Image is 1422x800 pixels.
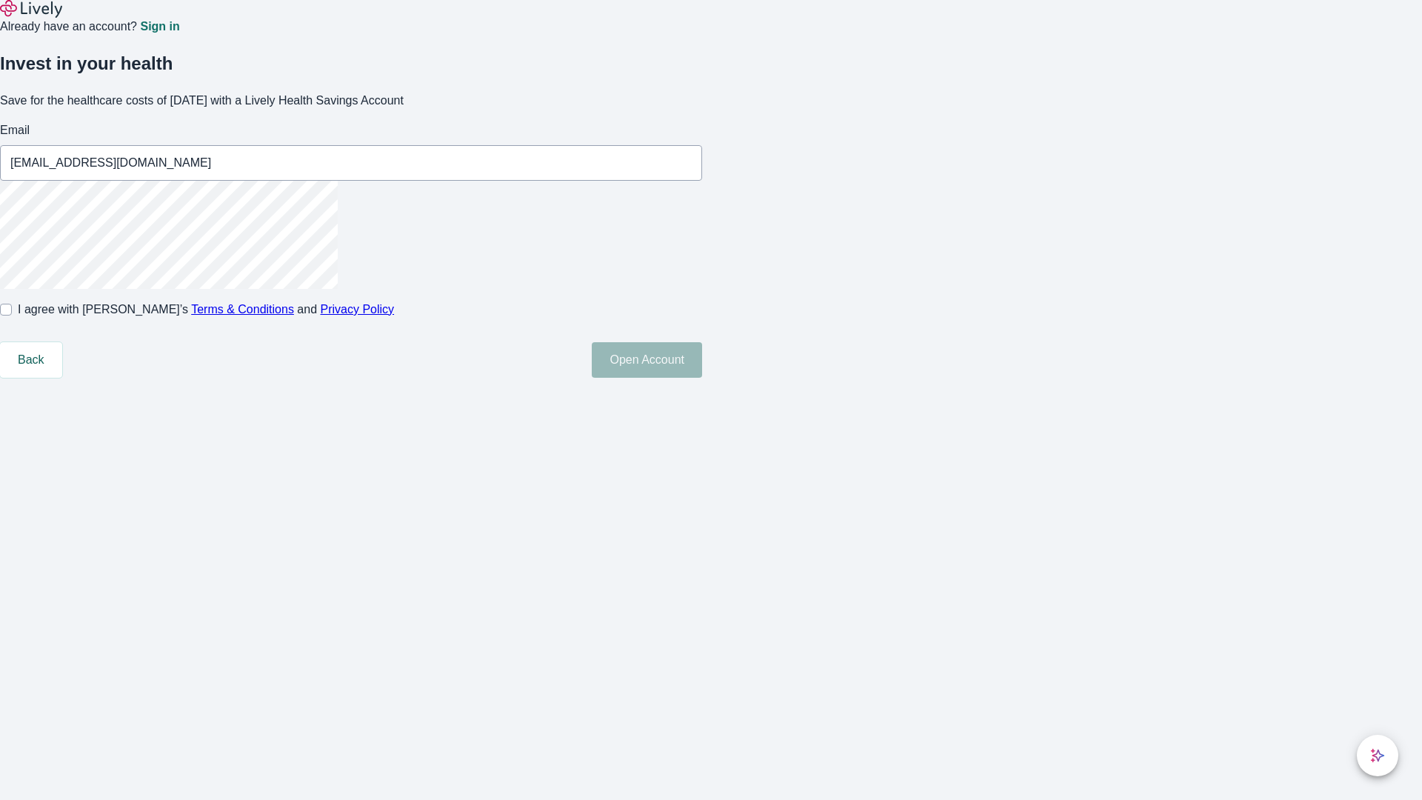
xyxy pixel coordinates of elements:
[1357,735,1398,776] button: chat
[18,301,394,319] span: I agree with [PERSON_NAME]’s and
[321,303,395,316] a: Privacy Policy
[191,303,294,316] a: Terms & Conditions
[140,21,179,33] a: Sign in
[1370,748,1385,763] svg: Lively AI Assistant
